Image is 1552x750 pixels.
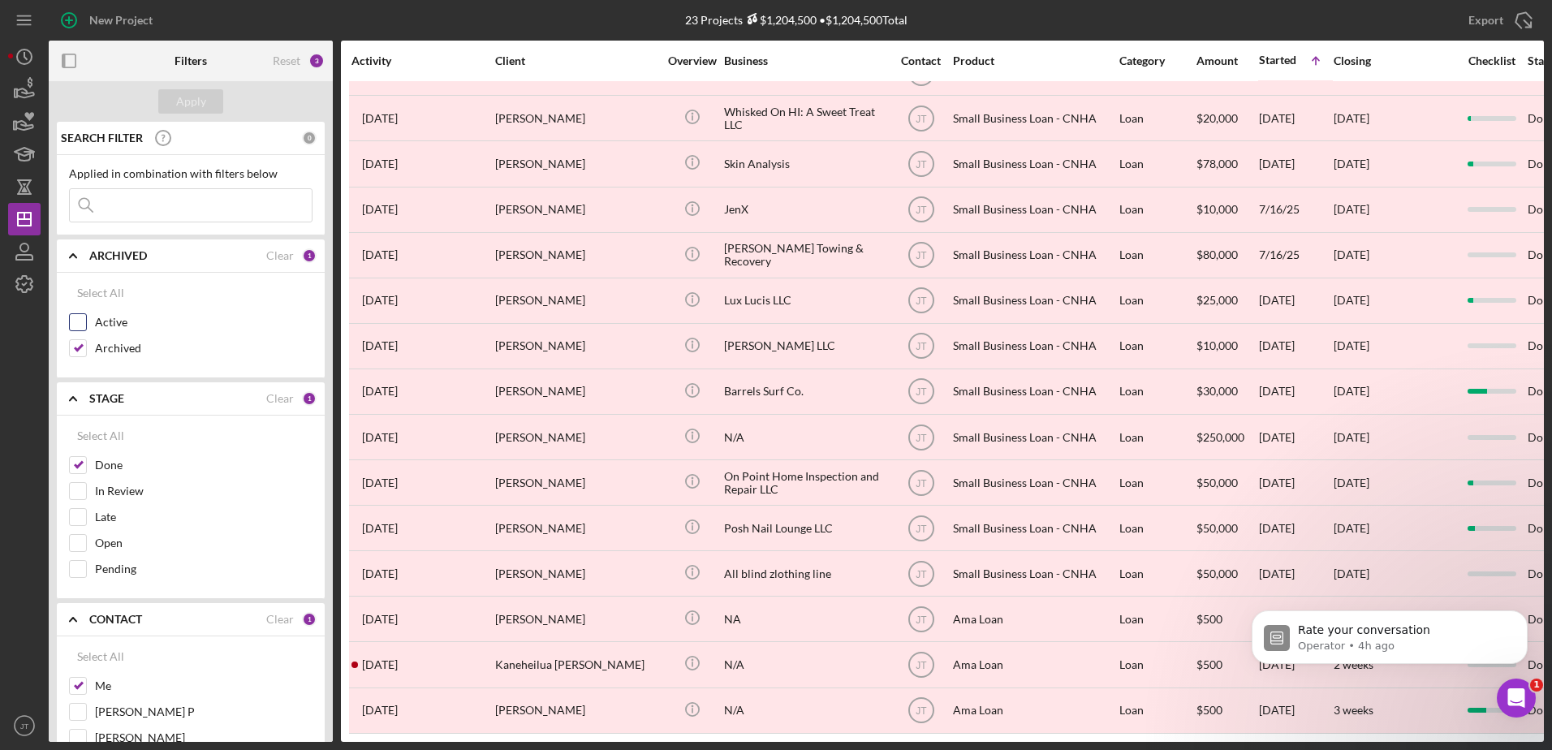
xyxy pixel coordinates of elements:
div: Select All [77,640,124,673]
button: Start recording [103,519,116,532]
text: JT [916,341,927,352]
div: Small Business Loan - CNHA [953,325,1115,368]
time: [DATE] [1334,521,1369,535]
div: Jazmin says… [13,152,312,232]
label: Archived [95,340,313,356]
div: [DATE] [1259,325,1332,368]
div: Loan [1119,643,1195,686]
div: Ama Loan [953,643,1115,686]
button: Send a message… [278,512,304,538]
div: Loan [1119,325,1195,368]
div: Small Business Loan - CNHA [953,416,1115,459]
label: Done [95,457,313,473]
time: 2025-07-20 08:12 [362,431,398,444]
div: Amount [1196,54,1257,67]
div: $80,000 [1196,234,1257,277]
text: JT [916,477,927,489]
div: 1 [302,391,317,406]
time: [DATE] [1334,157,1369,170]
time: 2025-07-17 08:53 [362,339,398,352]
div: Close [285,6,314,36]
div: N/A [724,416,886,459]
time: [DATE] [1334,293,1369,307]
div: Export [1468,4,1503,37]
button: Home [254,6,285,37]
div: $50,000 [1196,552,1257,595]
iframe: Intercom live chat [1497,679,1536,718]
div: Loan [1119,689,1195,732]
div: $10,000 [1196,325,1257,368]
div: Business [724,54,886,67]
div: Checklist [1457,54,1526,67]
div: $250,000 [1196,416,1257,459]
div: Loan [1119,461,1195,504]
div: Loan [1119,188,1195,231]
div: Contact [890,54,951,67]
time: 2025-07-28 08:55 [362,567,398,580]
div: Loan [1119,234,1195,277]
time: [DATE] [1334,338,1369,352]
div: $10,000 [1196,188,1257,231]
label: Me [95,678,313,694]
button: Select All [69,640,132,673]
textarea: Message… [14,485,311,512]
div: [PERSON_NAME] [495,279,657,322]
text: JT [916,159,927,170]
text: JT [916,295,927,307]
div: 23 Projects • $1,204,500 Total [685,13,907,27]
div: $500 [1196,643,1257,686]
button: New Project [49,4,169,37]
div: Posh Nail Lounge LLC [724,506,886,550]
button: JT [8,709,41,742]
div: If we have to deny an application for an "other" reason not listed, we could add the reasoning in... [71,162,299,209]
div: Select All [77,420,124,452]
div: Ama Loan [953,689,1115,732]
div: Barrels Surf Co. [724,370,886,413]
div: [DATE] [1259,97,1332,140]
button: Gif picker [51,519,64,532]
div: 7/16/25 [1259,234,1332,277]
div: Small Business Loan - CNHA [953,370,1115,413]
div: $1,204,500 [743,13,817,27]
text: JT [916,614,927,626]
div: On Point Home Inspection and Repair LLC [724,461,886,504]
div: Loan [1119,597,1195,640]
time: 2025-07-18 00:02 [362,385,398,398]
div: [PERSON_NAME] [495,370,657,413]
label: [PERSON_NAME] [95,730,313,746]
div: Lux Lucis LLC [724,279,886,322]
div: [DATE] [1259,506,1332,550]
b: Filters [175,54,207,67]
div: [DATE] [1259,279,1332,322]
b: SEARCH FILTER [61,131,143,144]
div: N/A [724,643,886,686]
div: 3 [308,53,325,69]
div: Jazmin says… [13,23,312,71]
label: Open [95,535,313,551]
div: Closing [1334,54,1455,67]
text: JT [916,113,927,124]
div: $78,000 [1196,142,1257,185]
div: [DATE] [1259,461,1332,504]
div: Clear [266,392,294,405]
div: Noted, thank you for the additional insight! For now, you could add more custom turndown reasons ... [13,231,266,442]
div: [PERSON_NAME] [495,188,657,231]
time: 2025-07-12 06:40 [362,112,398,125]
div: Loan [1119,97,1195,140]
time: 2025-07-28 08:07 [362,522,398,535]
div: [PERSON_NAME] [495,597,657,640]
button: Export [1452,4,1544,37]
div: Small Business Loan - CNHA [953,552,1115,595]
div: [DATE] [1259,689,1332,732]
div: Small Business Loan - CNHA [953,234,1115,277]
time: [DATE] [1334,384,1369,398]
label: Active [95,314,313,330]
button: Emoji picker [25,519,38,532]
div: Small Business Loan - CNHA [953,279,1115,322]
text: JT [916,386,927,398]
div: I will also share this feedback with our product team, could you tell me a bit more why this is i... [26,81,253,129]
div: Small Business Loan - CNHA [953,461,1115,504]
